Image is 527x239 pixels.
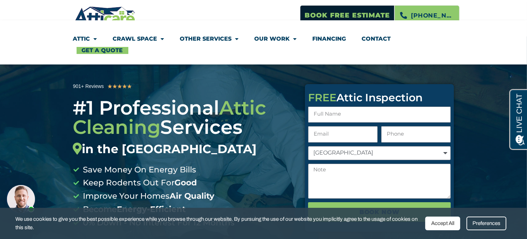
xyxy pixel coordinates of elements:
a: [PHONE_NUMBER] [394,5,459,26]
div: 5/5 [107,82,132,91]
a: Our Work [255,31,297,47]
a: Get A Quote [77,47,128,54]
a: Other Services [180,31,239,47]
input: Email [308,126,378,143]
span: Become [81,203,186,216]
span: Save Money On Energy Bills [81,163,197,177]
div: Preferences [467,217,506,230]
span: BOOK NOW [359,206,400,218]
div: in the [GEOGRAPHIC_DATA] [73,142,295,156]
span: Attic Cleaning [73,96,266,139]
i: ★ [107,82,112,91]
input: Only numbers and phone characters (#, -, *, etc) are accepted. [381,126,451,143]
b: Air Quality [170,191,215,201]
div: #1 Professional Services [73,98,295,156]
i: ★ [127,82,132,91]
span: [PHONE_NUMBER] [411,9,454,21]
a: Financing [313,31,346,47]
span: Keep Rodents Out For [81,176,197,190]
span: Opens a chat window [17,6,56,14]
span: Book Free Estimate [305,9,390,22]
nav: Menu [73,31,454,54]
div: Attic Inspection [308,93,451,103]
a: Contact [362,31,391,47]
i: ★ [112,82,117,91]
iframe: Chat Invitation [3,165,115,218]
span: FREE [308,91,336,104]
span: We use cookies to give you the best possible experience while you browse through our website. By ... [15,215,420,232]
input: Full Name [308,107,451,123]
button: BOOK NOW [308,202,451,222]
span: Improve Your Homes [81,190,215,203]
i: ★ [122,82,127,91]
b: Energy-Efficient [117,204,186,214]
b: Good [175,178,197,187]
i: ★ [117,82,122,91]
div: Accept All [425,217,460,230]
a: Book Free Estimate [300,5,394,26]
a: Crawl Space [113,31,164,47]
div: 901+ Reviews [73,82,104,90]
a: Attic [73,31,97,47]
